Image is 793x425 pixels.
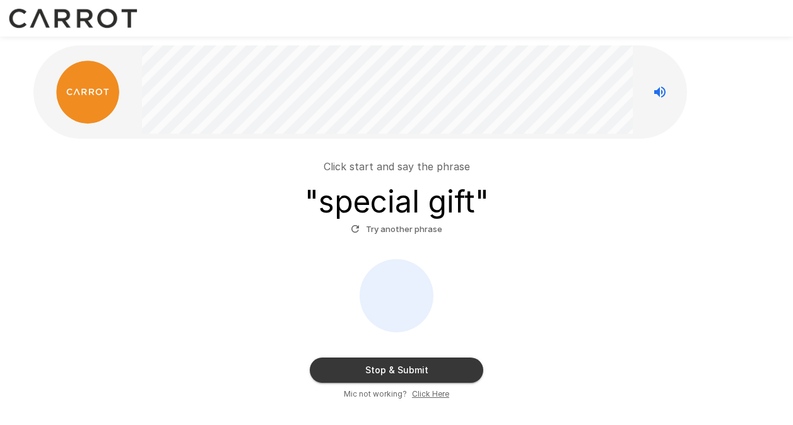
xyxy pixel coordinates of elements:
[305,184,489,219] h3: " special gift "
[348,219,445,239] button: Try another phrase
[324,159,470,174] p: Click start and say the phrase
[412,389,449,399] u: Click Here
[647,79,673,105] button: Stop reading questions aloud
[310,358,483,383] button: Stop & Submit
[344,388,407,400] span: Mic not working?
[56,61,119,124] img: carrot_logo.png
